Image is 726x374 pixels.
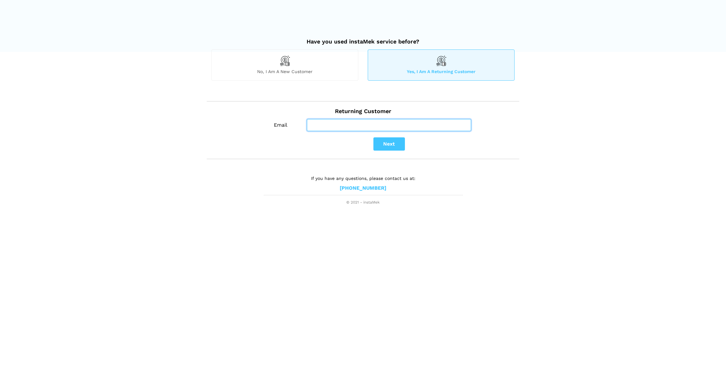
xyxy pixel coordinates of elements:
span: Yes, I am a returning customer [368,69,514,74]
label: Email [263,119,297,131]
p: If you have any questions, please contact us at: [264,175,462,182]
h2: Have you used instaMek service before? [211,32,515,45]
span: © 2021 - instaMek [264,200,462,205]
a: [PHONE_NUMBER] [340,185,386,192]
h2: Returning Customer [211,101,515,115]
span: No, I am a new customer [212,69,358,74]
button: Next [373,137,405,151]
